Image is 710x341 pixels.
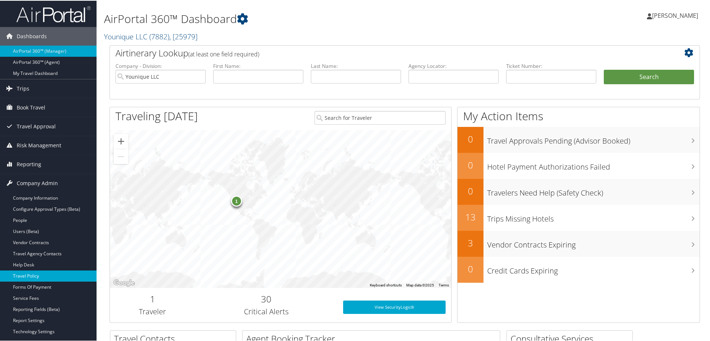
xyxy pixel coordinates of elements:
[17,173,58,192] span: Company Admin
[112,278,136,287] img: Google
[457,262,483,275] h2: 0
[17,154,41,173] span: Reporting
[457,132,483,145] h2: 0
[487,261,700,275] h3: Credit Cards Expiring
[487,157,700,171] h3: Hotel Payment Authorizations Failed
[457,184,483,197] h2: 0
[315,110,446,124] input: Search for Traveler
[188,49,259,58] span: (at least one field required)
[115,62,206,69] label: Company - Division:
[115,306,190,316] h3: Traveler
[487,183,700,197] h3: Travelers Need Help (Safety Check)
[406,282,434,286] span: Map data ©2025
[487,131,700,145] h3: Travel Approvals Pending (Advisor Booked)
[17,98,45,116] span: Book Travel
[16,5,91,22] img: airportal-logo.png
[231,195,242,206] div: 1
[201,306,332,316] h3: Critical Alerts
[149,31,169,41] span: ( 7882 )
[343,300,446,313] a: View SecurityLogic®
[457,256,700,282] a: 0Credit Cards Expiring
[457,108,700,123] h1: My Action Items
[114,148,128,163] button: Zoom out
[457,204,700,230] a: 13Trips Missing Hotels
[213,62,303,69] label: First Name:
[201,292,332,305] h2: 30
[104,10,505,26] h1: AirPortal 360™ Dashboard
[17,79,29,97] span: Trips
[115,292,190,305] h2: 1
[114,133,128,148] button: Zoom in
[457,178,700,204] a: 0Travelers Need Help (Safety Check)
[17,135,61,154] span: Risk Management
[487,235,700,249] h3: Vendor Contracts Expiring
[17,26,47,45] span: Dashboards
[457,152,700,178] a: 0Hotel Payment Authorizations Failed
[408,62,499,69] label: Agency Locator:
[439,282,449,286] a: Terms (opens in new tab)
[17,117,56,135] span: Travel Approval
[112,278,136,287] a: Open this area in Google Maps (opens a new window)
[104,31,198,41] a: Younique LLC
[457,230,700,256] a: 3Vendor Contracts Expiring
[604,69,694,84] button: Search
[652,11,698,19] span: [PERSON_NAME]
[647,4,706,26] a: [PERSON_NAME]
[311,62,401,69] label: Last Name:
[506,62,596,69] label: Ticket Number:
[487,209,700,223] h3: Trips Missing Hotels
[457,126,700,152] a: 0Travel Approvals Pending (Advisor Booked)
[457,158,483,171] h2: 0
[457,210,483,223] h2: 13
[169,31,198,41] span: , [ 25979 ]
[115,46,645,59] h2: Airtinerary Lookup
[457,236,483,249] h2: 3
[370,282,402,287] button: Keyboard shortcuts
[115,108,198,123] h1: Traveling [DATE]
